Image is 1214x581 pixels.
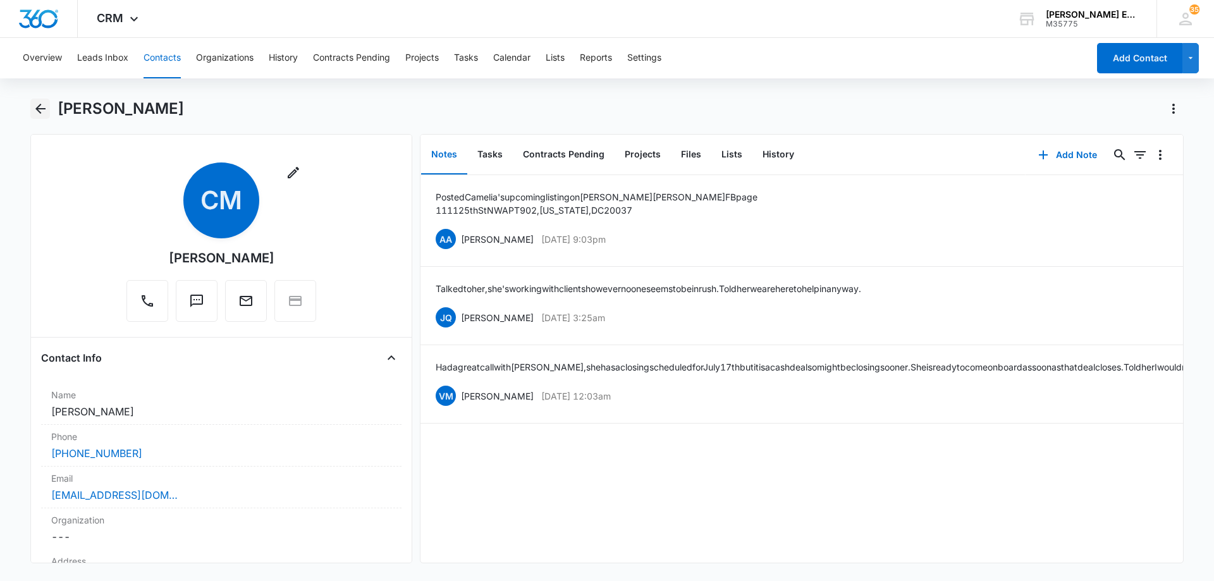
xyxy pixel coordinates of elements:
[1163,99,1184,119] button: Actions
[51,487,178,503] a: [EMAIL_ADDRESS][DOMAIN_NAME]
[541,389,611,403] p: [DATE] 12:03am
[580,38,612,78] button: Reports
[196,38,254,78] button: Organizations
[1046,9,1138,20] div: account name
[41,467,402,508] div: Email[EMAIL_ADDRESS][DOMAIN_NAME]
[1189,4,1199,15] div: notifications count
[51,529,391,544] dd: ---
[23,38,62,78] button: Overview
[51,404,391,419] dd: [PERSON_NAME]
[144,38,181,78] button: Contacts
[436,229,456,249] span: AA
[51,388,391,401] label: Name
[467,135,513,174] button: Tasks
[1189,4,1199,15] span: 35
[313,38,390,78] button: Contracts Pending
[41,425,402,467] div: Phone[PHONE_NUMBER]
[752,135,804,174] button: History
[225,300,267,310] a: Email
[126,280,168,322] button: Call
[461,233,534,246] p: [PERSON_NAME]
[169,248,274,267] div: [PERSON_NAME]
[126,300,168,310] a: Call
[711,135,752,174] button: Lists
[176,280,218,322] button: Text
[627,38,661,78] button: Settings
[269,38,298,78] button: History
[30,99,50,119] button: Back
[1110,145,1130,165] button: Search...
[546,38,565,78] button: Lists
[51,446,142,461] a: [PHONE_NUMBER]
[421,135,467,174] button: Notes
[41,350,102,365] h4: Contact Info
[1026,140,1110,170] button: Add Note
[1046,20,1138,28] div: account id
[381,348,402,368] button: Close
[541,311,605,324] p: [DATE] 3:25am
[51,472,391,485] label: Email
[671,135,711,174] button: Files
[541,233,606,246] p: [DATE] 9:03pm
[461,389,534,403] p: [PERSON_NAME]
[51,430,391,443] label: Phone
[77,38,128,78] button: Leads Inbox
[51,554,391,568] label: Address
[461,311,534,324] p: [PERSON_NAME]
[454,38,478,78] button: Tasks
[436,386,456,406] span: VM
[436,190,757,204] p: Posted Camelia's upcoming listing on [PERSON_NAME] [PERSON_NAME] FB page
[1130,145,1150,165] button: Filters
[176,300,218,310] a: Text
[436,282,861,295] p: Talked to her, she's working with clients however no one seems to be in rush. Told her we are her...
[51,513,391,527] label: Organization
[58,99,184,118] h1: [PERSON_NAME]
[225,280,267,322] button: Email
[405,38,439,78] button: Projects
[41,508,402,549] div: Organization---
[436,307,456,327] span: JQ
[615,135,671,174] button: Projects
[513,135,615,174] button: Contracts Pending
[436,204,757,217] p: 1111 25th St NW APT 902, [US_STATE], DC 20037
[493,38,530,78] button: Calendar
[183,162,259,238] span: CM
[1097,43,1182,73] button: Add Contact
[1150,145,1170,165] button: Overflow Menu
[97,11,123,25] span: CRM
[41,383,402,425] div: Name[PERSON_NAME]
